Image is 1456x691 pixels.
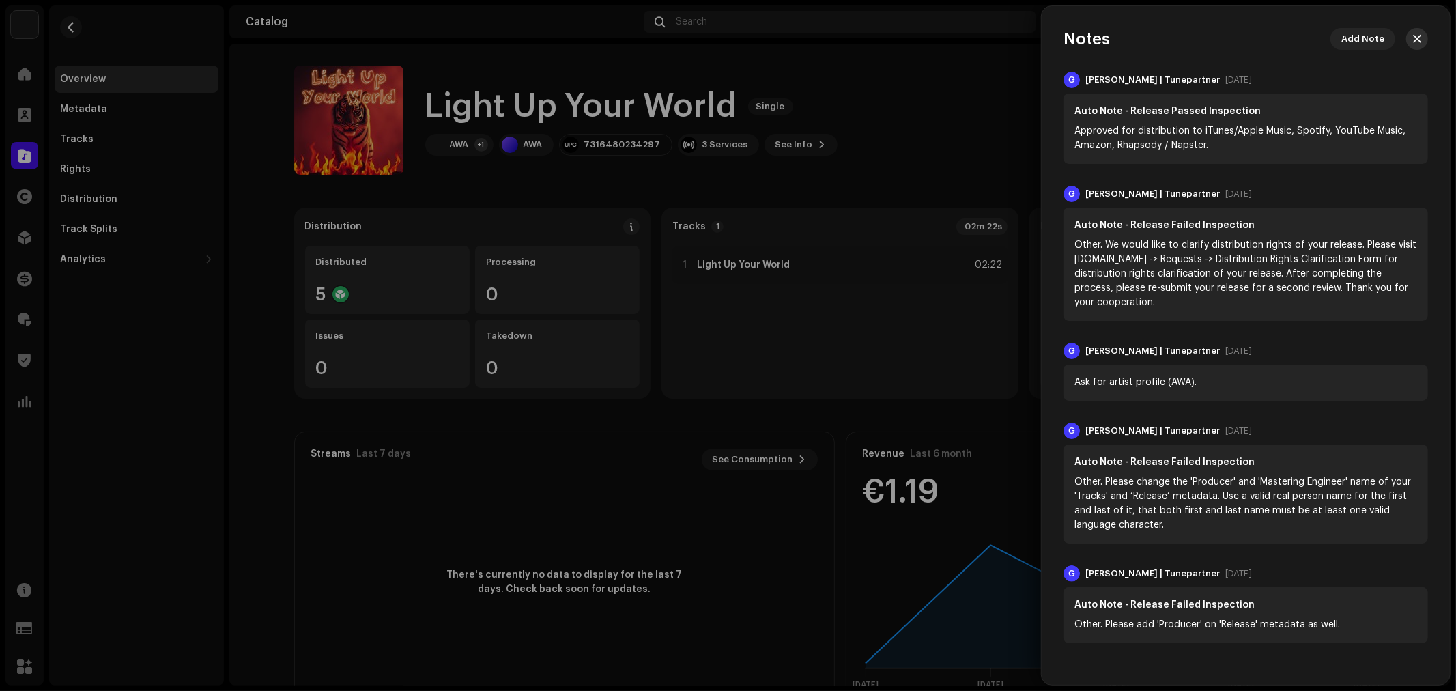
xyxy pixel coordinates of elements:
div: [DATE] [1225,568,1252,579]
div: Approved for distribution to iTunes/Apple Music, Spotify, YouTube Music, Amazon, Rhapsody / Napster. [1074,124,1417,153]
div: G [1064,72,1080,88]
div: G [1064,423,1080,439]
div: G [1064,186,1080,202]
div: Auto Note - Release Failed Inspection [1074,598,1417,612]
div: [DATE] [1225,188,1252,199]
div: Ask for artist profile (AWA). [1074,376,1417,390]
div: Other. Please change the 'Producer' and 'Mastering Engineer' name of your 'Tracks' and ‘Release’ ... [1074,475,1417,533]
div: G [1064,343,1080,359]
div: [PERSON_NAME] | Tunepartner [1085,188,1220,199]
div: Other. Please add 'Producer' on 'Release' metadata as well. [1074,618,1417,632]
div: [PERSON_NAME] | Tunepartner [1085,425,1220,436]
div: [DATE] [1225,425,1252,436]
div: [PERSON_NAME] | Tunepartner [1085,74,1220,85]
div: [DATE] [1225,74,1252,85]
div: Other. We would like to clarify distribution rights of your release. Please visit [DOMAIN_NAME] -... [1074,238,1417,310]
button: Add Note [1330,28,1395,50]
div: [PERSON_NAME] | Tunepartner [1085,345,1220,356]
div: Auto Note - Release Passed Inspection [1074,104,1417,119]
div: Auto Note - Release Failed Inspection [1074,455,1417,470]
div: [PERSON_NAME] | Tunepartner [1085,568,1220,579]
span: Add Note [1341,25,1384,53]
div: G [1064,565,1080,582]
div: [DATE] [1225,345,1252,356]
h3: Notes [1064,28,1110,50]
div: Auto Note - Release Failed Inspection [1074,218,1417,233]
